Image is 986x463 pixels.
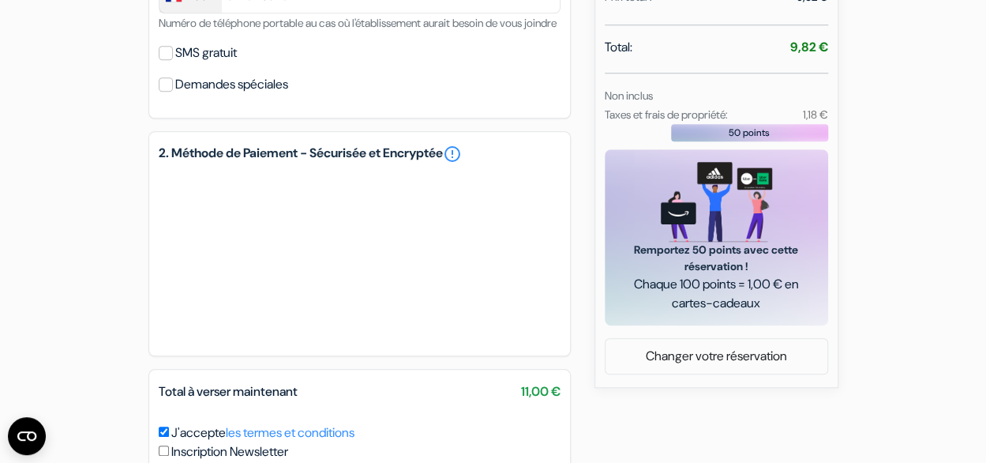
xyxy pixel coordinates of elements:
[605,38,632,57] span: Total:
[729,126,770,140] span: 50 points
[171,442,288,461] label: Inscription Newsletter
[661,162,772,242] img: gift_card_hero_new.png
[175,73,288,96] label: Demandes spéciales
[8,417,46,455] button: Ouvrir le widget CMP
[171,423,354,442] label: J'accepte
[521,382,560,401] span: 11,00 €
[159,16,557,30] small: Numéro de téléphone portable au cas où l'établissement aurait besoin de vous joindre
[605,88,653,103] small: Non inclus
[605,341,827,371] a: Changer votre réservation
[624,242,809,275] span: Remportez 50 points avec cette réservation !
[624,275,809,313] span: Chaque 100 points = 1,00 € en cartes-cadeaux
[156,167,564,346] iframe: Cadre de saisie sécurisé pour le paiement
[790,39,828,55] strong: 9,82 €
[175,42,237,64] label: SMS gratuit
[226,424,354,441] a: les termes et conditions
[159,145,560,164] h5: 2. Méthode de Paiement - Sécurisée et Encryptée
[159,383,298,400] span: Total à verser maintenant
[802,107,827,122] small: 1,18 €
[443,145,462,164] a: error_outline
[605,107,728,122] small: Taxes et frais de propriété:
